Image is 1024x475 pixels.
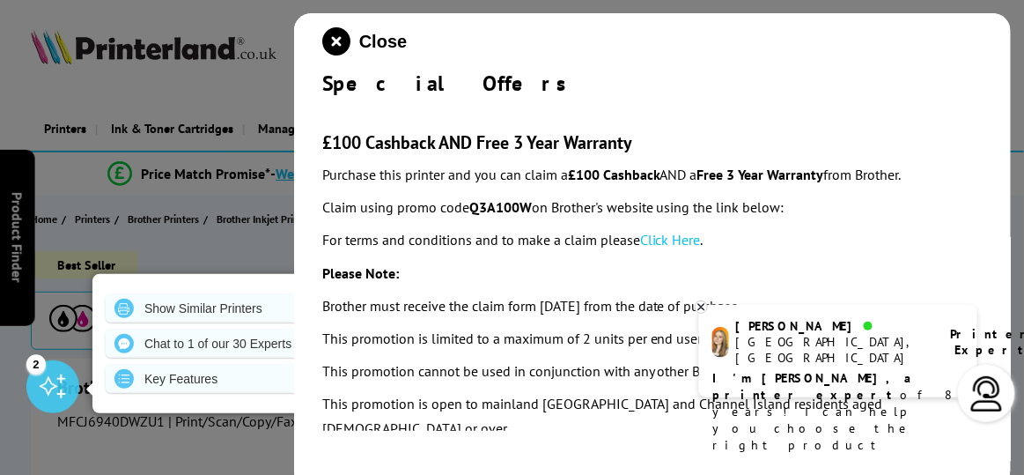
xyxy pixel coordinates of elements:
[969,376,1005,412] img: user-headset-light.svg
[322,228,983,252] p: For terms and conditions and to make a claim please .
[322,131,983,154] h3: £100 Cashback AND Free 3 Year Warranty
[322,196,983,219] p: Claim using promo code on Brother's website using the link below:
[322,70,983,97] div: Special Offers
[322,27,407,56] button: close modal
[712,327,729,358] img: amy-livechat.png
[736,318,929,334] div: [PERSON_NAME]
[322,163,983,187] p: Purchase this printer and you can claim a AND a from Brother.
[712,370,964,454] p: of 8 years! I can help you choose the right product
[322,362,847,380] em: This promotion cannot be used in conjunction with any other Brother Group promotion.
[736,334,929,366] div: [GEOGRAPHIC_DATA], [GEOGRAPHIC_DATA]
[26,354,46,374] div: 2
[359,32,407,52] span: Close
[106,365,370,393] a: Key Features
[712,370,917,403] b: I'm [PERSON_NAME], a printer expert
[106,330,370,358] a: Chat to 1 of our 30 Experts
[322,330,704,347] em: This promotion is limited to a maximum of 2 units per end user.
[469,198,532,216] strong: Q3A100W
[322,395,883,436] em: This promotion is open to mainland [GEOGRAPHIC_DATA] and Channel Island residents aged [DEMOGRAPH...
[106,294,370,323] a: Show Similar Printers
[640,231,701,249] a: Click Here
[568,166,660,183] strong: £100 Cashback
[322,264,399,282] strong: Please Note:
[697,166,824,183] strong: Free 3 Year Warranty
[322,297,741,315] em: Brother must receive the claim form [DATE] from the date of purchase.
